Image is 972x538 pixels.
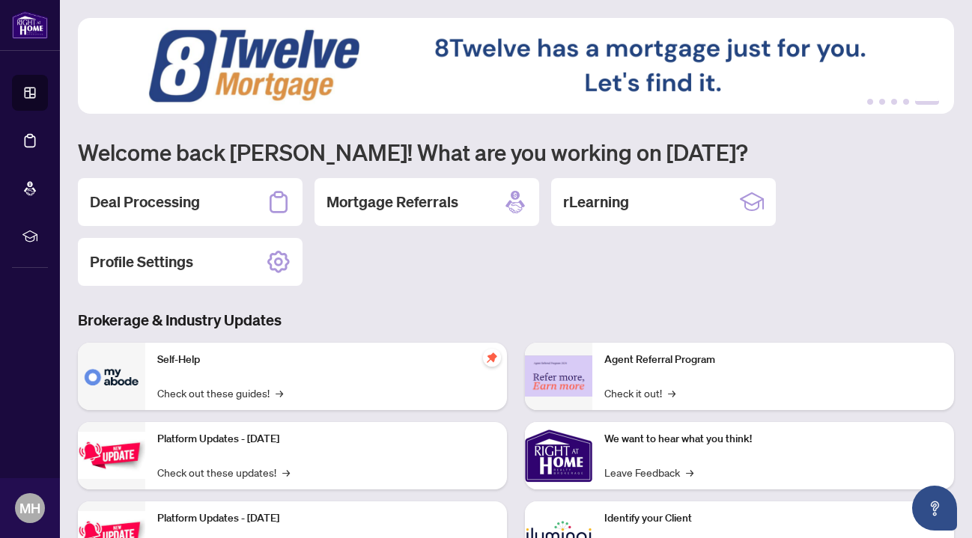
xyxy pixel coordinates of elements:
p: Platform Updates - [DATE] [157,431,495,447]
span: → [282,464,290,480]
img: Slide 4 [78,18,954,114]
span: → [276,385,283,401]
button: 3 [891,99,897,105]
span: → [686,464,693,480]
a: Check it out!→ [604,385,675,401]
h2: Deal Processing [90,192,200,213]
p: Platform Updates - [DATE] [157,510,495,527]
h1: Welcome back [PERSON_NAME]! What are you working on [DATE]? [78,138,954,166]
button: 2 [879,99,885,105]
p: Agent Referral Program [604,352,942,368]
img: Platform Updates - July 21, 2025 [78,432,145,479]
a: Check out these guides!→ [157,385,283,401]
span: → [668,385,675,401]
span: MH [19,498,40,519]
a: Check out these updates!→ [157,464,290,480]
button: 1 [867,99,873,105]
button: 4 [903,99,909,105]
p: Identify your Client [604,510,942,527]
a: Leave Feedback→ [604,464,693,480]
h3: Brokerage & Industry Updates [78,310,954,331]
button: 5 [915,99,939,105]
h2: Mortgage Referrals [326,192,458,213]
h2: rLearning [563,192,629,213]
img: logo [12,11,48,39]
img: Agent Referral Program [525,355,592,397]
span: pushpin [483,349,501,367]
p: Self-Help [157,352,495,368]
button: Open asap [912,486,957,531]
p: We want to hear what you think! [604,431,942,447]
h2: Profile Settings [90,251,193,272]
img: Self-Help [78,343,145,410]
img: We want to hear what you think! [525,422,592,489]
